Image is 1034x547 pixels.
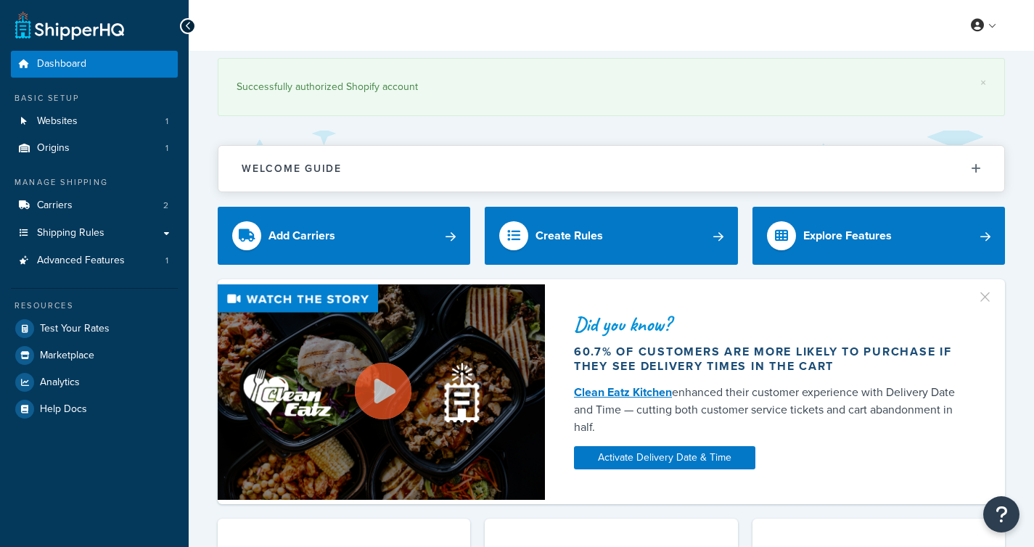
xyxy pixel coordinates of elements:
h2: Welcome Guide [242,163,342,174]
button: Welcome Guide [218,146,1004,192]
div: Basic Setup [11,92,178,104]
a: Shipping Rules [11,220,178,247]
span: 2 [163,200,168,212]
span: Test Your Rates [40,323,110,335]
div: Add Carriers [268,226,335,246]
button: Open Resource Center [983,496,1019,532]
a: Websites1 [11,108,178,135]
a: Advanced Features1 [11,247,178,274]
a: Add Carriers [218,207,470,265]
a: Help Docs [11,396,178,422]
div: Resources [11,300,178,312]
span: 1 [165,142,168,155]
div: enhanced their customer experience with Delivery Date and Time — cutting both customer service ti... [574,384,970,436]
li: Advanced Features [11,247,178,274]
a: × [980,77,986,89]
a: Dashboard [11,51,178,78]
span: Help Docs [40,403,87,416]
a: Activate Delivery Date & Time [574,446,755,469]
span: Carriers [37,200,73,212]
span: Marketplace [40,350,94,362]
div: Did you know? [574,314,970,334]
a: Test Your Rates [11,316,178,342]
span: Origins [37,142,70,155]
img: Video thumbnail [218,284,545,500]
li: Websites [11,108,178,135]
a: Explore Features [752,207,1005,265]
span: Advanced Features [37,255,125,267]
span: Analytics [40,377,80,389]
span: 1 [165,115,168,128]
span: Shipping Rules [37,227,104,239]
a: Marketplace [11,342,178,369]
a: Origins1 [11,135,178,162]
div: Successfully authorized Shopify account [237,77,986,97]
a: Carriers2 [11,192,178,219]
div: Create Rules [536,226,603,246]
div: 60.7% of customers are more likely to purchase if they see delivery times in the cart [574,345,970,374]
span: 1 [165,255,168,267]
span: Dashboard [37,58,86,70]
a: Analytics [11,369,178,395]
span: Websites [37,115,78,128]
div: Manage Shipping [11,176,178,189]
li: Carriers [11,192,178,219]
li: Origins [11,135,178,162]
div: Explore Features [803,226,892,246]
a: Create Rules [485,207,737,265]
a: Clean Eatz Kitchen [574,384,672,400]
